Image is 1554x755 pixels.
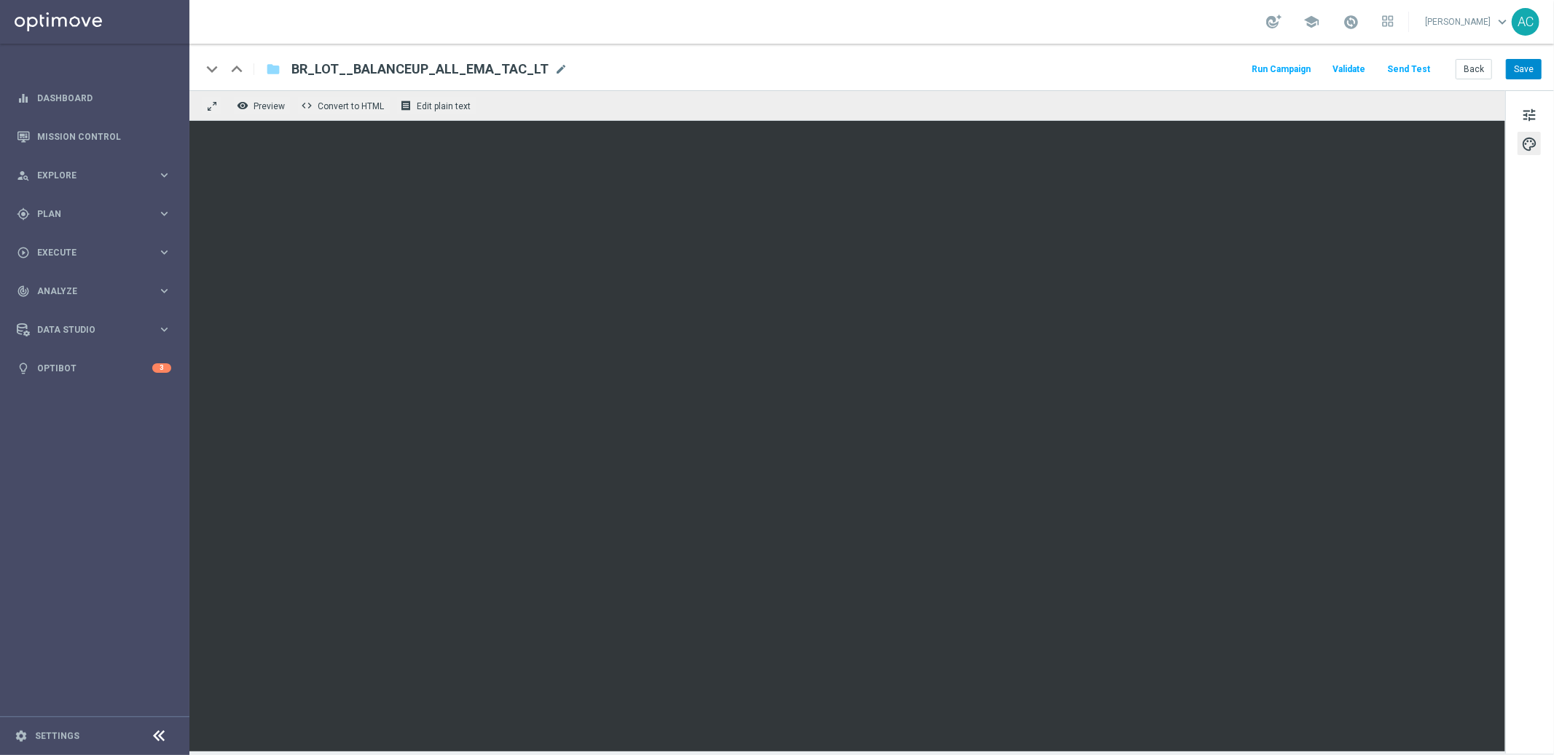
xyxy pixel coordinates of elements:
span: keyboard_arrow_down [1494,14,1510,30]
a: Settings [35,732,79,740]
a: Mission Control [37,117,171,156]
span: Convert to HTML [318,101,384,111]
span: mode_edit [554,63,568,76]
div: Dashboard [17,79,171,117]
i: track_changes [17,285,30,298]
button: play_circle_outline Execute keyboard_arrow_right [16,247,172,258]
i: receipt [400,100,412,111]
span: Execute [37,248,157,257]
button: Mission Control [16,131,172,143]
button: Validate [1330,60,1367,79]
div: Data Studio [17,323,157,336]
span: code [301,100,313,111]
button: lightbulb Optibot 3 [16,363,172,374]
div: 3 [152,363,171,373]
button: Data Studio keyboard_arrow_right [16,324,172,336]
i: keyboard_arrow_right [157,168,171,182]
button: Send Test [1385,60,1432,79]
button: tune [1518,103,1541,126]
span: Explore [37,171,157,180]
i: folder [266,60,280,78]
span: Preview [254,101,285,111]
button: remove_red_eye Preview [233,96,291,115]
button: equalizer Dashboard [16,92,172,104]
button: Run Campaign [1249,60,1313,79]
i: settings [15,730,28,743]
i: keyboard_arrow_right [157,323,171,336]
button: Back [1456,59,1492,79]
i: remove_red_eye [237,100,248,111]
a: Optibot [37,349,152,387]
button: Save [1506,59,1542,79]
i: person_search [17,169,30,182]
i: play_circle_outline [17,246,30,259]
span: Edit plain text [417,101,471,111]
a: [PERSON_NAME]keyboard_arrow_down [1424,11,1512,33]
div: Execute [17,246,157,259]
i: keyboard_arrow_right [157,284,171,298]
i: keyboard_arrow_right [157,207,171,221]
div: Explore [17,169,157,182]
span: tune [1521,106,1537,124]
span: palette [1521,135,1537,154]
div: AC [1512,8,1539,36]
button: receipt Edit plain text [396,96,477,115]
div: Plan [17,207,157,221]
a: Dashboard [37,79,171,117]
button: track_changes Analyze keyboard_arrow_right [16,285,172,297]
span: Plan [37,210,157,218]
button: palette [1518,132,1541,155]
span: BR_LOT__BALANCEUP_ALL_EMA_TAC_LT [291,60,549,78]
div: Mission Control [17,117,171,156]
button: gps_fixed Plan keyboard_arrow_right [16,208,172,220]
span: Analyze [37,287,157,296]
button: folder [264,58,282,81]
span: school [1303,14,1319,30]
div: Optibot [17,349,171,387]
span: Data Studio [37,325,157,334]
span: Validate [1333,64,1365,74]
button: person_search Explore keyboard_arrow_right [16,170,172,181]
div: Analyze [17,285,157,298]
i: equalizer [17,92,30,105]
i: keyboard_arrow_right [157,245,171,259]
button: code Convert to HTML [297,96,391,115]
i: lightbulb [17,362,30,375]
i: gps_fixed [17,207,30,221]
